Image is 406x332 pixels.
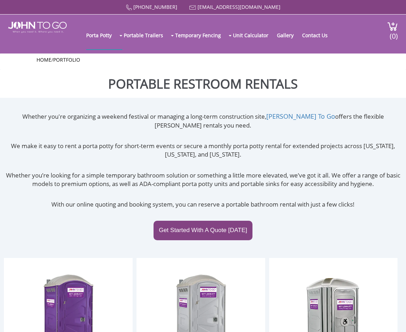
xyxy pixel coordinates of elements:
[8,22,67,33] img: JOHN to go
[277,21,301,49] a: Gallery
[37,56,370,63] ul: /
[86,21,119,49] a: Porta Potty
[233,21,276,49] a: Unit Calculator
[4,171,402,188] p: Whether you’re looking for a simple temporary bathroom solution or something a little more elevat...
[378,304,406,332] button: Live Chat
[175,21,228,49] a: Temporary Fencing
[53,56,80,63] a: Portfolio
[189,5,196,10] img: Mail
[126,5,132,11] img: Call
[37,56,51,63] a: Home
[4,142,402,159] p: We make it easy to rent a porta potty for short-term events or secure a monthly porta potty renta...
[154,221,252,240] a: Get Started With A Quote [DATE]
[124,21,170,49] a: Portable Trailers
[390,26,398,41] span: (0)
[4,200,402,209] p: With our online quoting and booking system, you can reserve a portable bathroom rental with just ...
[387,22,398,31] img: cart a
[302,21,335,49] a: Contact Us
[266,112,335,120] a: [PERSON_NAME] To Go
[198,4,280,10] a: [EMAIL_ADDRESS][DOMAIN_NAME]
[4,112,402,130] p: Whether you're organizing a weekend festival or managing a long-term construction site, offers th...
[133,4,177,10] a: [PHONE_NUMBER]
